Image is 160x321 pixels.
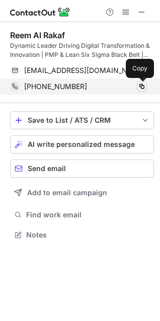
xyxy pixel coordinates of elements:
[10,159,154,178] button: Send email
[28,140,135,148] span: AI write personalized message
[27,189,107,197] span: Add to email campaign
[24,82,87,91] span: [PHONE_NUMBER]
[10,184,154,202] button: Add to email campaign
[10,135,154,153] button: AI write personalized message
[26,230,150,239] span: Notes
[28,165,66,173] span: Send email
[10,30,65,40] div: Reem Al Rakaf
[24,66,139,75] span: [EMAIL_ADDRESS][DOMAIN_NAME]
[10,6,70,18] img: ContactOut v5.3.10
[28,116,136,124] div: Save to List / ATS / CRM
[10,41,154,59] div: Dynamic Leader Driving Digital Transformation & Innovation | PMP & Lean Six Sigma Black Belt | IT...
[10,228,154,242] button: Notes
[10,111,154,129] button: save-profile-one-click
[26,210,150,219] span: Find work email
[10,208,154,222] button: Find work email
